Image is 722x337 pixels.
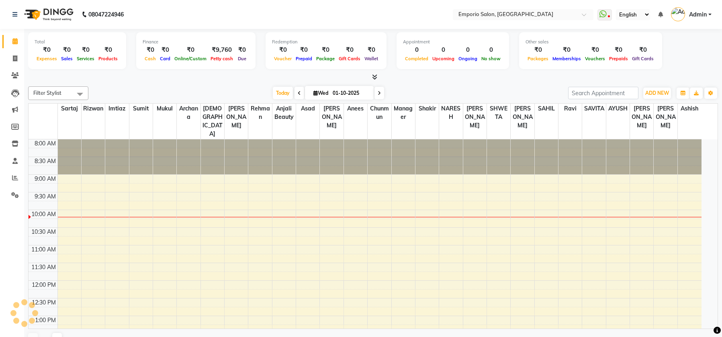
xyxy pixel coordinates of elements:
[583,45,607,55] div: ₹0
[272,56,294,61] span: Voucher
[158,45,172,55] div: ₹0
[314,45,337,55] div: ₹0
[630,45,656,55] div: ₹0
[654,104,677,131] span: [PERSON_NAME]
[463,104,487,131] span: [PERSON_NAME]
[403,39,503,45] div: Appointment
[550,56,583,61] span: Memberships
[403,45,430,55] div: 0
[606,104,630,114] span: AYUSH
[236,56,248,61] span: Due
[526,39,656,45] div: Other sales
[272,45,294,55] div: ₹0
[403,56,430,61] span: Completed
[320,104,343,131] span: [PERSON_NAME]
[456,56,479,61] span: Ongoing
[35,56,59,61] span: Expenses
[82,104,105,114] span: Rizwan
[430,45,456,55] div: 0
[526,45,550,55] div: ₹0
[96,45,120,55] div: ₹0
[59,56,75,61] span: Sales
[568,87,638,99] input: Search Appointment
[143,56,158,61] span: Cash
[272,39,380,45] div: Redemption
[487,104,510,122] span: SHWETA
[439,104,462,122] span: NARESH
[558,104,582,114] span: ravi
[689,10,707,19] span: Admin
[33,139,57,148] div: 8:00 AM
[201,104,224,139] span: [DEMOGRAPHIC_DATA]
[630,56,656,61] span: Gift Cards
[645,90,669,96] span: ADD NEW
[671,7,685,21] img: Admin
[20,3,76,26] img: logo
[75,45,96,55] div: ₹0
[30,228,57,236] div: 10:30 AM
[88,3,124,26] b: 08047224946
[678,104,702,114] span: ashish
[362,45,380,55] div: ₹0
[225,104,248,131] span: [PERSON_NAME]
[392,104,415,122] span: Manager
[75,56,96,61] span: Services
[158,56,172,61] span: Card
[535,104,558,114] span: SAHIL
[368,104,391,122] span: chunmun
[630,104,653,131] span: [PERSON_NAME]
[59,45,75,55] div: ₹0
[30,281,57,289] div: 12:00 PM
[456,45,479,55] div: 0
[330,87,370,99] input: 2025-10-01
[33,192,57,201] div: 9:30 AM
[30,245,57,254] div: 11:00 AM
[30,298,57,307] div: 12:30 PM
[479,45,503,55] div: 0
[33,175,57,183] div: 9:00 AM
[33,90,61,96] span: Filter Stylist
[153,104,176,114] span: Mukul
[526,56,550,61] span: Packages
[35,39,120,45] div: Total
[209,56,235,61] span: Petty cash
[273,87,293,99] span: Today
[272,104,296,122] span: Anjali beauty
[582,104,605,114] span: SAVITA
[583,56,607,61] span: Vouchers
[430,56,456,61] span: Upcoming
[58,104,81,114] span: Sartaj
[294,45,314,55] div: ₹0
[337,45,362,55] div: ₹0
[33,316,57,325] div: 1:00 PM
[511,104,534,131] span: [PERSON_NAME]
[143,45,158,55] div: ₹0
[314,56,337,61] span: Package
[143,39,249,45] div: Finance
[550,45,583,55] div: ₹0
[35,45,59,55] div: ₹0
[96,56,120,61] span: Products
[362,56,380,61] span: Wallet
[607,56,630,61] span: Prepaids
[337,56,362,61] span: Gift Cards
[172,45,209,55] div: ₹0
[30,210,57,219] div: 10:00 AM
[172,56,209,61] span: Online/Custom
[607,45,630,55] div: ₹0
[177,104,200,122] span: Archana
[643,88,671,99] button: ADD NEW
[415,104,439,114] span: shakir
[248,104,272,122] span: Rehman
[296,104,319,114] span: Asad
[235,45,249,55] div: ₹0
[209,45,235,55] div: ₹9,760
[30,263,57,272] div: 11:30 AM
[479,56,503,61] span: No show
[105,104,129,114] span: Imtiaz
[129,104,153,114] span: Sumit
[311,90,330,96] span: Wed
[294,56,314,61] span: Prepaid
[344,104,367,114] span: Anees
[33,157,57,165] div: 8:30 AM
